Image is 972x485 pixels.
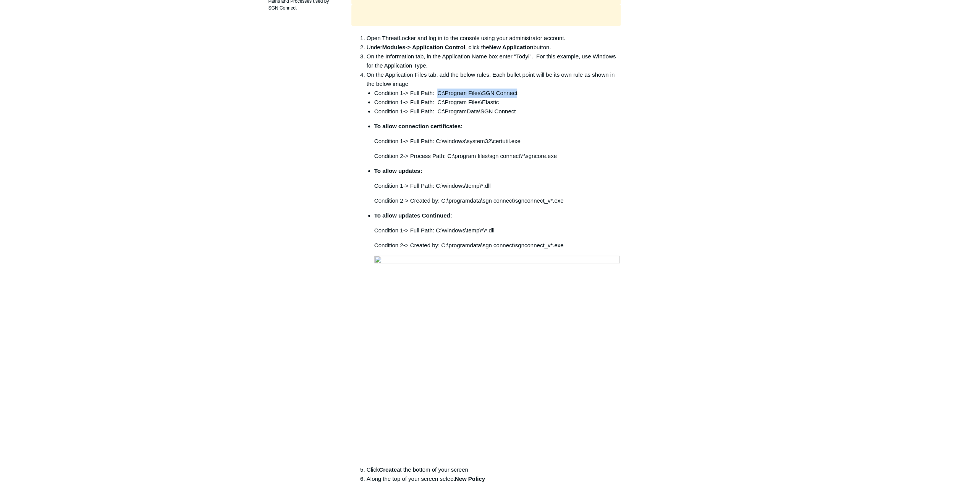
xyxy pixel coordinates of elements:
li: Condition 1-> Full Path: C:\Program Files\SGN Connect [374,89,621,98]
li: Open ThreatLocker and log in to the console using your administrator account. [367,34,621,43]
strong: New Application [489,44,533,50]
strong: To allow connection certificates: [374,123,463,129]
strong: New Policy [455,475,485,482]
p: Condition 2-> Created by: C:\programdata\sgn connect\sgnconnect_v*.exe [374,196,621,205]
strong: To allow updates: [374,168,422,174]
p: Condition 1-> Full Path: C:\windows\temp\*.dll [374,181,621,190]
li: Along the top of your screen select [367,474,621,483]
p: Condition 2-> Created by: C:\programdata\sgn connect\sgnconnect_v*.exe [374,241,621,250]
p: Condition 1-> Full Path: C:\windows\system32\certutil.exe [374,137,621,146]
li: Condition 1-> Full Path: C:\ProgramData\SGN Connect [374,107,621,116]
p: Condition 2-> Process Path: C:\program files\sgn connect\*\sgncore.exe [374,151,621,161]
img: 43419099965843 [374,256,620,459]
li: Click at the bottom of your screen [367,465,621,474]
strong: To allow updates Continued: [374,212,452,219]
li: On the Application Files tab, add the below rules. Each bullet point will be its own rule as show... [367,70,621,459]
li: Under , click the button. [367,43,621,52]
li: On the Information tab, in the Application Name box enter "Todyl". For this example, use Windows ... [367,52,621,70]
p: Condition 1-> Full Path: C:\windows\temp\*\*.dll [374,226,621,235]
strong: Create [379,466,397,473]
strong: Modules-> Application Control [382,44,465,50]
li: Condition 1-> Full Path: C:\Program Files\Elastic [374,98,621,107]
